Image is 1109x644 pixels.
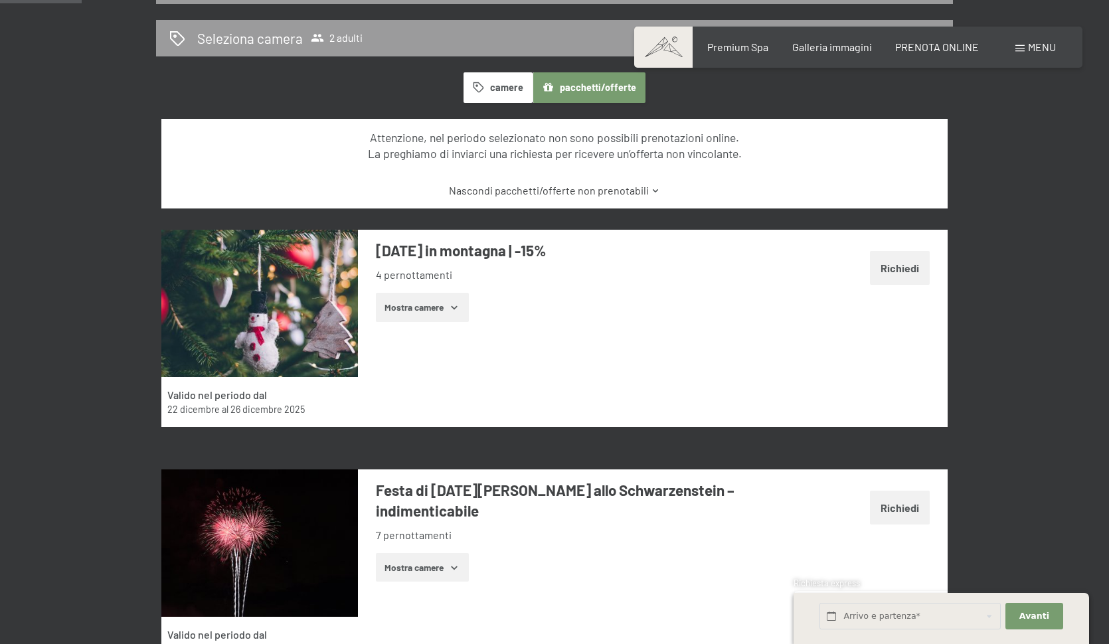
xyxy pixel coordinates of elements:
[792,40,872,53] a: Galleria immagini
[167,388,267,401] strong: Valido nel periodo dal
[376,268,771,282] li: 4 pernottamenti
[376,528,771,542] li: 7 pernottamenti
[870,491,930,524] button: Richiedi
[533,72,645,103] button: pacchetti/offerte
[376,480,771,522] h3: Festa di [DATE][PERSON_NAME] allo Schwarzenstein – indimenticabile
[794,578,860,588] span: Richiesta express
[870,251,930,285] button: Richiedi
[464,72,533,103] button: camere
[167,404,220,415] time: 22/12/2025
[167,403,352,416] div: al
[185,129,924,162] div: Attenzione, nel periodo selezionato non sono possibili prenotazioni online. La preghiamo di invia...
[161,469,358,617] img: mss_renderimg.php
[376,240,771,261] h3: [DATE] in montagna | -15%
[707,40,768,53] a: Premium Spa
[376,293,469,322] button: Mostra camere
[1028,40,1056,53] span: Menu
[185,183,924,198] a: Nascondi pacchetti/offerte non prenotabili
[197,29,303,48] h2: Seleziona camera
[895,40,979,53] a: PRENOTA ONLINE
[1005,603,1063,630] button: Avanti
[1019,610,1049,622] span: Avanti
[167,628,267,641] strong: Valido nel periodo dal
[376,553,469,582] button: Mostra camere
[230,404,305,415] time: 26/12/2025
[161,230,358,377] img: mss_renderimg.php
[311,31,363,44] span: 2 adulti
